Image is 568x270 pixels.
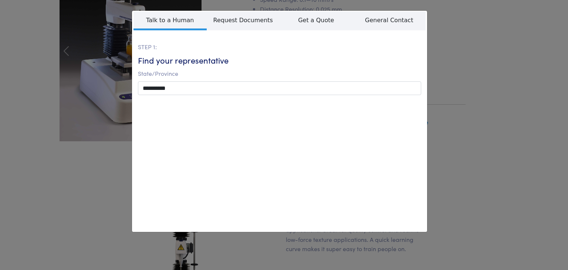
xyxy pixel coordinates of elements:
[353,11,426,28] span: General Contact
[138,69,421,78] p: State/Province
[138,55,421,66] h6: Find your representative
[133,11,207,30] span: Talk to a Human
[207,11,280,28] span: Request Documents
[280,11,353,28] span: Get a Quote
[138,42,421,52] p: STEP 1:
